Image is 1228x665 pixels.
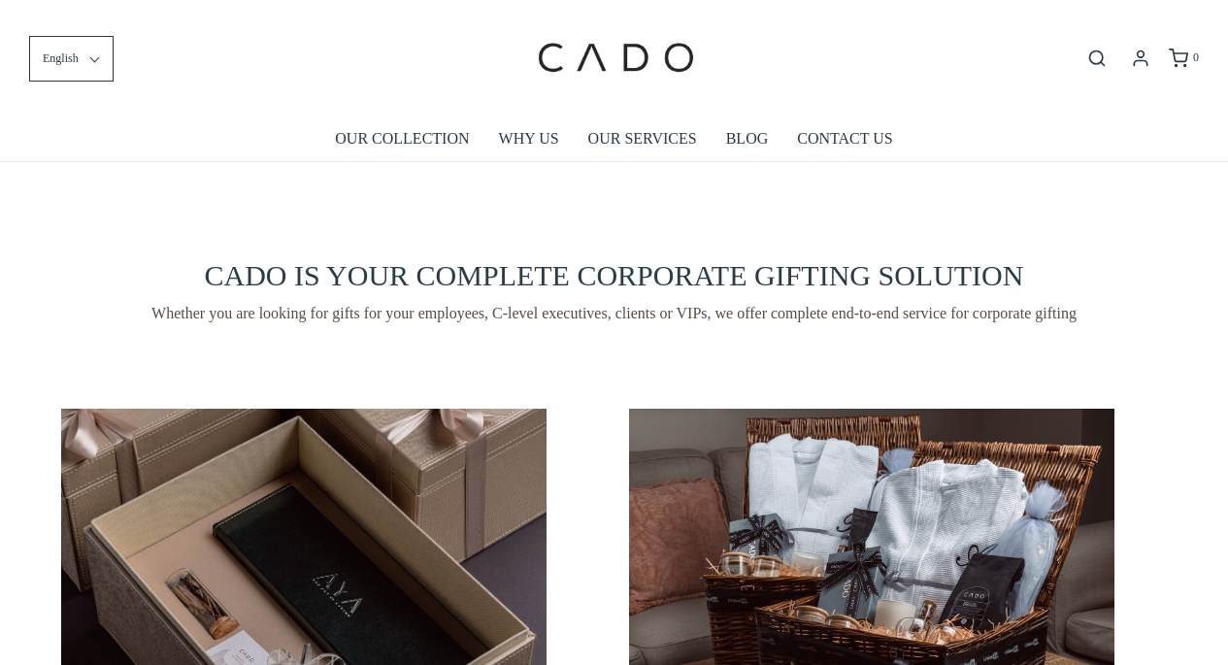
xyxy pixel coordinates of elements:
span: Whether you are looking for gifts for your employees, C-level executives, clients or VIPs, we off... [61,302,1168,325]
a: 0 [1167,49,1199,68]
a: OUR SERVICES [588,116,697,161]
a: WHY US [499,116,559,161]
button: Open search bar [1079,48,1114,69]
img: cadogifting [532,15,697,102]
a: CONTACT US [797,116,892,161]
span: English [43,50,79,68]
button: English [29,36,114,82]
a: OUR COLLECTION [335,116,469,161]
a: BLOG [726,116,769,161]
span: CADO IS YOUR COMPLETE CORPORATE GIFTING SOLUTION [205,259,1024,291]
span: 0 [1193,50,1199,64]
